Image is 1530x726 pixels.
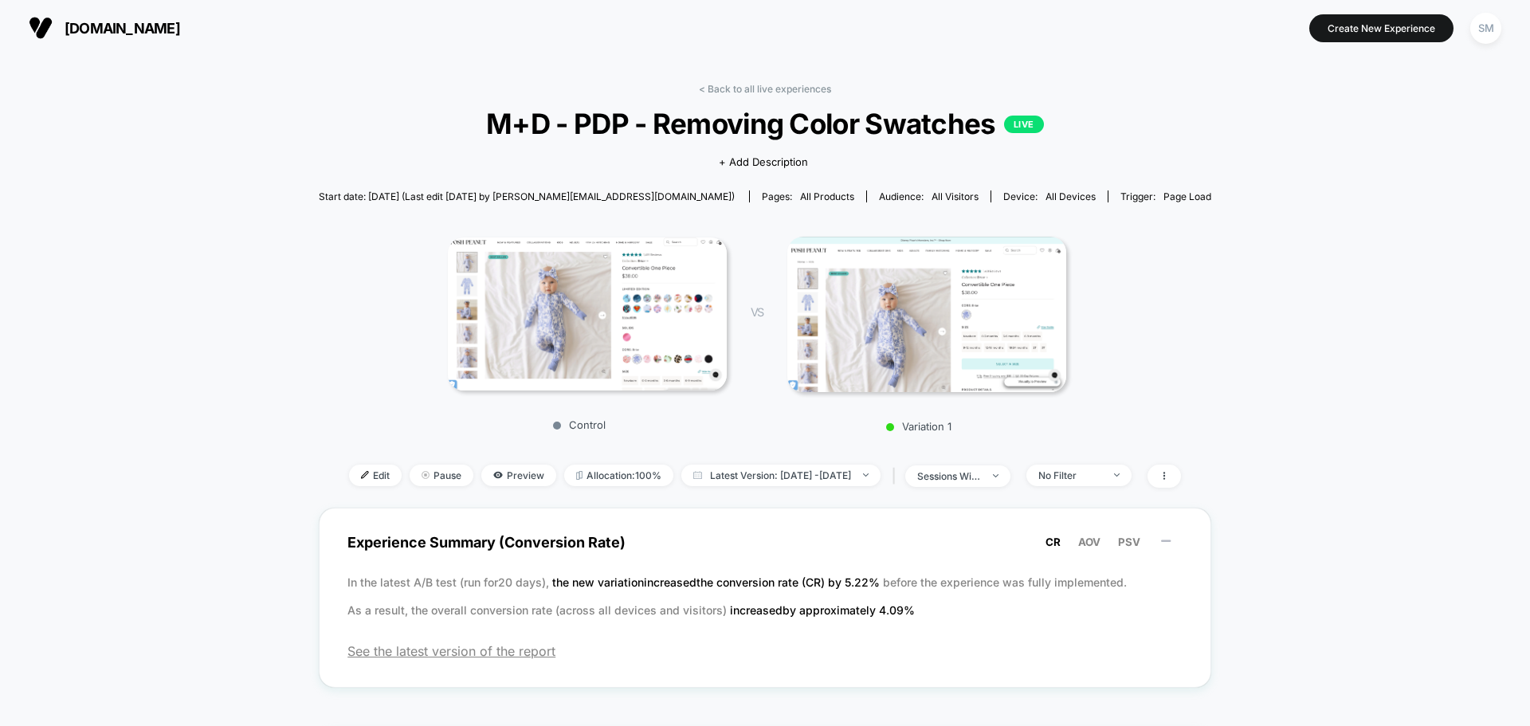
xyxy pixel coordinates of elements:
[347,568,1183,624] p: In the latest A/B test (run for 20 days), before the experience was fully implemented. As a resul...
[1309,14,1453,42] button: Create New Experience
[564,465,673,486] span: Allocation: 100%
[576,471,583,480] img: rebalance
[800,190,854,202] span: all products
[349,465,402,486] span: Edit
[693,471,702,479] img: calendar
[932,190,979,202] span: All Visitors
[347,524,1183,560] span: Experience Summary (Conversion Rate)
[29,16,53,40] img: Visually logo
[24,15,185,41] button: [DOMAIN_NAME]
[1004,116,1044,133] p: LIVE
[319,190,735,202] span: Start date: [DATE] (Last edit [DATE] by [PERSON_NAME][EMAIL_ADDRESS][DOMAIN_NAME])
[993,474,998,477] img: end
[552,575,883,589] span: the new variation increased the conversion rate (CR) by 5.22 %
[889,465,905,488] span: |
[1113,535,1145,549] button: PSV
[1045,190,1096,202] span: all devices
[1118,536,1140,548] span: PSV
[863,473,869,477] img: end
[879,190,979,202] div: Audience:
[422,471,430,479] img: end
[681,465,881,486] span: Latest Version: [DATE] - [DATE]
[347,643,1183,659] span: See the latest version of the report
[1045,536,1061,548] span: CR
[1470,13,1501,44] div: SM
[1073,535,1105,549] button: AOV
[1120,190,1211,202] div: Trigger:
[762,190,854,202] div: Pages:
[779,420,1058,433] p: Variation 1
[1038,469,1102,481] div: No Filter
[363,107,1167,140] span: M+D - PDP - Removing Color Swatches
[730,603,915,617] span: increased by approximately 4.09 %
[410,465,473,486] span: Pause
[440,418,719,431] p: Control
[1465,12,1506,45] button: SM
[481,465,556,486] span: Preview
[448,237,727,390] img: Control main
[1163,190,1211,202] span: Page Load
[699,83,831,95] a: < Back to all live experiences
[65,20,180,37] span: [DOMAIN_NAME]
[917,470,981,482] div: sessions with impression
[1114,473,1120,477] img: end
[1041,535,1065,549] button: CR
[787,237,1066,392] img: Variation 1 main
[1078,536,1100,548] span: AOV
[751,305,763,319] span: VS
[361,471,369,479] img: edit
[719,155,808,171] span: + Add Description
[991,190,1108,202] span: Device:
